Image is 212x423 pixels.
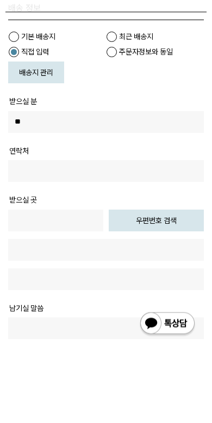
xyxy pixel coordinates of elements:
[9,167,37,175] span: 받으실 분
[98,27,114,38] img: 로고
[19,138,53,146] span: 배송지 관리
[9,372,43,386] th: 남기실 말씀
[8,116,90,127] label: 직접 입력
[9,265,37,274] span: 받으실 곳
[109,279,204,301] button: 우편번호 검색
[59,4,153,13] a: 신규 회원 가입 시 3,000원 할인
[5,44,207,82] h2: 주문하기
[8,131,64,153] a: 배송지 관리
[106,101,188,112] label: 최근 배송지
[9,216,29,225] span: 연락처
[139,381,196,407] img: 카카오톡 채널 1:1 채팅 버튼
[106,116,188,127] label: 주문자정보와 동일
[8,101,90,112] label: 기본 배송지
